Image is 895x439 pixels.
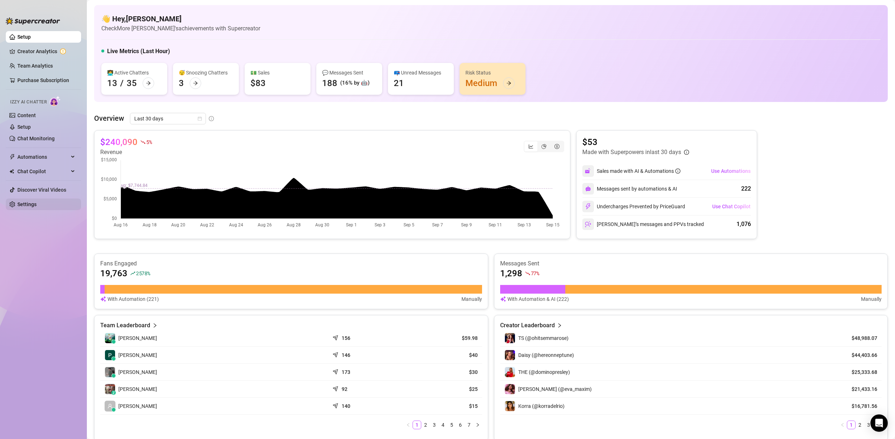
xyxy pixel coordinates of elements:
article: Manually [861,295,882,303]
article: $40 [410,351,478,359]
h5: Live Metrics (Last Hour) [107,47,170,56]
li: 4 [439,421,447,429]
a: 2 [856,421,864,429]
img: svg%3e [500,295,506,303]
span: calendar [198,116,202,121]
img: svg%3e [100,295,106,303]
div: 13 [107,77,117,89]
button: Use Chat Copilot [712,201,751,212]
span: send [333,350,340,358]
img: svg%3e [585,186,591,192]
li: 2 [856,421,864,429]
div: 188 [322,77,337,89]
span: arrow-right [146,81,151,86]
img: Paul Dimatera [105,350,115,360]
span: send [333,367,340,375]
li: 2 [421,421,430,429]
span: left [406,423,410,427]
div: 1,076 [736,220,751,229]
span: right [476,423,480,427]
article: $25,333.68 [844,368,877,376]
img: Denise Carrillo [105,333,115,343]
div: 💵 Sales [250,69,305,77]
span: info-circle [684,150,689,155]
span: 5 % [146,138,152,145]
span: [PERSON_NAME] [118,402,157,410]
span: send [333,401,340,409]
span: arrow-right [193,81,198,86]
span: [PERSON_NAME] [118,351,157,359]
article: Fans Engaged [100,260,482,268]
img: Daisy (@hereonneptune) [505,350,515,360]
div: Risk Status [465,69,520,77]
span: 77 % [531,270,539,277]
a: 6 [456,421,464,429]
span: pie-chart [541,144,546,149]
a: 3 [430,421,438,429]
a: Settings [17,201,37,207]
div: Open Intercom Messenger [870,414,888,432]
span: fall [140,140,145,145]
a: 5 [448,421,456,429]
a: 1 [413,421,421,429]
span: Use Automations [711,168,751,174]
article: $16,781.56 [844,402,877,410]
article: $48,988.07 [844,334,877,342]
img: svg%3e [585,203,591,210]
img: Eva (@eva_maxim) [505,384,515,394]
span: right [152,321,157,330]
article: 19,763 [100,268,127,279]
button: Use Automations [711,165,751,177]
article: $240,090 [100,136,138,148]
article: With Automation & AI (222) [507,295,569,303]
span: [PERSON_NAME] [118,368,157,376]
img: logo-BBDzfeDw.svg [6,17,60,25]
li: 5 [447,421,456,429]
li: 1 [847,421,856,429]
span: THE (@dominopresley) [518,369,570,375]
div: 3 [179,77,184,89]
img: svg%3e [585,221,591,227]
a: 1 [847,421,855,429]
li: 3 [430,421,439,429]
div: Sales made with AI & Automations [597,167,680,175]
a: Discover Viral Videos [17,187,66,193]
li: 1 [413,421,421,429]
span: send [333,333,340,341]
li: 6 [456,421,465,429]
article: 140 [342,402,350,410]
span: arrow-right [506,81,511,86]
span: dollar-circle [554,144,560,149]
span: right [557,321,562,330]
span: thunderbolt [9,154,15,160]
span: Daisy (@hereonneptune) [518,352,574,358]
h4: 👋 Hey, [PERSON_NAME] [101,14,260,24]
div: $83 [250,77,266,89]
article: Check More [PERSON_NAME]'s achievements with Supercreator [101,24,260,33]
article: With Automation (221) [107,295,159,303]
article: Revenue [100,148,152,157]
article: $53 [582,136,689,148]
article: Overview [94,113,124,124]
span: [PERSON_NAME] (@eva_maxim) [518,386,592,392]
article: $44,403.66 [844,351,877,359]
a: Setup [17,124,31,130]
span: Izzy AI Chatter [10,99,47,106]
div: 35 [127,77,137,89]
article: 1,298 [500,268,522,279]
img: AI Chatter [50,96,61,106]
span: send [333,384,340,392]
span: [PERSON_NAME] [118,385,157,393]
img: Gesille Ann Val… [105,384,115,394]
article: Made with Superpowers in last 30 days [582,148,681,157]
div: 21 [394,77,404,89]
img: svg%3e [585,168,591,174]
a: Creator Analytics exclamation-circle [17,46,75,57]
span: [PERSON_NAME] [118,334,157,342]
span: Automations [17,151,69,163]
a: Setup [17,34,31,40]
img: Don Saguinsin [105,367,115,377]
img: TS (@ohitsemmarose) [505,333,515,343]
span: 2578 % [136,270,150,277]
article: $21,433.16 [844,385,877,393]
